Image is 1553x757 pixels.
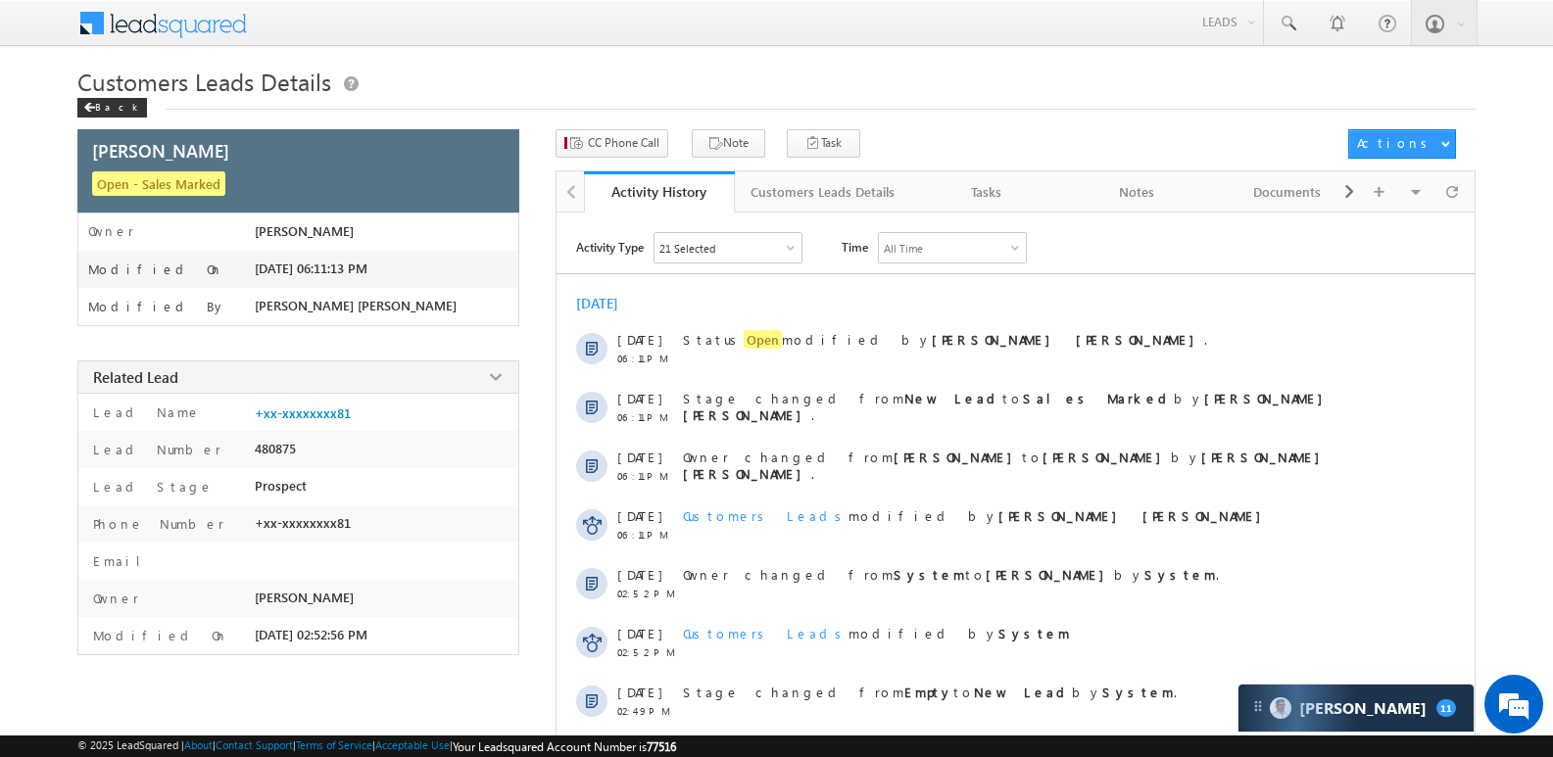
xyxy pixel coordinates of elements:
strong: [PERSON_NAME] [894,449,1022,465]
span: Your Leadsquared Account Number is [453,739,676,754]
strong: New Lead [904,390,1002,406]
span: [PERSON_NAME] [255,590,354,605]
span: +xx-xxxxxxxx81 [255,515,351,531]
span: Owner changed from to by . [683,566,1219,583]
label: Owner [88,590,139,606]
div: [DATE] [576,294,640,312]
div: Notes [1078,180,1195,204]
div: Actions [1357,134,1434,152]
div: Documents [1229,180,1346,204]
label: Lead Number [88,441,221,457]
a: +xx-xxxxxxxx81 [255,405,351,421]
span: modified by [683,507,1271,524]
span: [DATE] [617,507,661,524]
a: Contact Support [216,738,293,751]
strong: Empty [904,684,953,700]
span: 06:11 PM [617,470,676,482]
label: Owner [88,223,134,239]
button: Task [787,129,860,158]
span: [DATE] [617,625,661,641]
button: Actions [1348,129,1456,159]
span: Time [842,232,868,261]
strong: [PERSON_NAME] [986,566,1114,583]
button: CC Phone Call [556,129,668,158]
span: Prospect [255,478,307,494]
span: Open - Sales Marked [92,171,225,196]
span: Customers Leads Details [77,66,331,97]
span: 02:49 PM [617,705,676,717]
strong: [PERSON_NAME] [PERSON_NAME] [932,331,1204,348]
strong: System [1102,684,1174,700]
strong: [PERSON_NAME] [1043,449,1171,465]
span: 02:52 PM [617,646,676,658]
span: 02:52 PM [617,588,676,599]
div: Owner Changed,Status Changed,Stage Changed,Source Changed,Notes & 16 more.. [655,233,801,262]
label: Email [88,552,156,569]
a: Acceptable Use [375,738,450,751]
div: Activity History [599,182,720,201]
a: About [184,738,213,751]
span: [DATE] [617,684,661,700]
div: Customers Leads Details [751,180,895,204]
strong: System [1144,566,1216,583]
a: Activity History [584,171,735,213]
strong: [PERSON_NAME] [PERSON_NAME] [683,390,1333,423]
strong: [PERSON_NAME] [PERSON_NAME] [998,507,1271,524]
span: Related Lead [93,367,178,387]
label: Modified On [88,261,223,277]
span: Customers Leads [683,625,849,641]
strong: System [998,625,1070,641]
button: Note [692,129,765,158]
div: 21 Selected [659,242,715,255]
span: Open [744,330,782,349]
span: [DATE] 02:52:56 PM [255,627,367,642]
div: All Time [884,242,923,255]
span: Owner changed from to by . [683,449,1330,482]
label: Modified By [88,299,226,314]
span: Activity Type [576,232,644,261]
a: Notes [1062,171,1213,213]
strong: New Lead [974,684,1072,700]
span: Stage changed from to by . [683,684,1177,700]
strong: [PERSON_NAME] [PERSON_NAME] [683,449,1330,482]
strong: Sales Marked [1023,390,1174,406]
span: 06:11 PM [617,411,676,423]
a: Tasks [912,171,1063,213]
label: Modified On [88,627,228,643]
span: [PERSON_NAME] [255,223,354,239]
div: Back [77,98,147,118]
span: 11 [1436,699,1456,717]
span: [DATE] [617,566,661,583]
span: © 2025 LeadSquared | | | | | [77,738,676,754]
span: Status modified by . [683,330,1207,349]
span: Customers Leads [683,507,849,524]
span: 06:11 PM [617,353,676,364]
span: 77516 [647,739,676,754]
a: Customers Leads Details [735,171,912,213]
label: Lead Name [88,403,201,420]
span: Stage changed from to by . [683,390,1333,423]
span: modified by [683,625,1070,641]
div: carter-dragCarter[PERSON_NAME]11 [1238,684,1475,733]
span: 480875 [255,441,296,456]
a: Terms of Service [296,738,372,751]
strong: System [894,566,965,583]
span: [DATE] [617,390,661,406]
span: CC Phone Call [588,134,659,152]
label: Phone Number [88,515,224,532]
span: [DATE] [617,449,661,465]
span: [PERSON_NAME] [92,138,229,163]
a: Documents [1213,171,1364,213]
span: [PERSON_NAME] [PERSON_NAME] [255,298,457,313]
label: Lead Stage [88,478,214,495]
span: [DATE] 06:11:13 PM [255,260,367,276]
span: [DATE] [617,331,661,348]
div: Tasks [928,180,1045,204]
span: 06:11 PM [617,529,676,541]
